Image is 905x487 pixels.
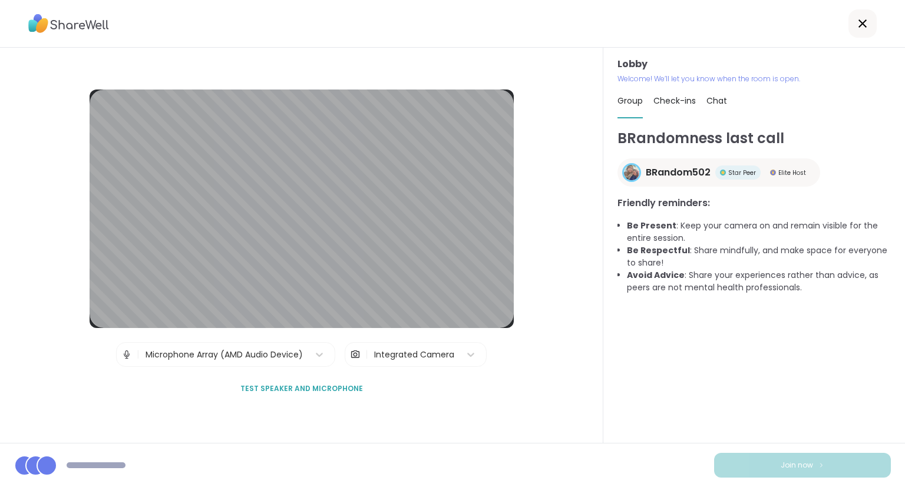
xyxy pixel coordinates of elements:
img: ShareWell Logo [28,10,109,37]
span: BRandom502 [646,165,711,180]
span: Group [617,95,643,107]
h3: Friendly reminders: [617,196,891,210]
img: Microphone [121,343,132,366]
h1: BRandomness last call [617,128,891,149]
b: Be Respectful [627,244,690,256]
a: BRandom502BRandom502Star PeerStar PeerElite HostElite Host [617,158,820,187]
span: Test speaker and microphone [240,383,363,394]
span: | [137,343,140,366]
span: | [365,343,368,366]
span: Join now [781,460,813,471]
li: : Share your experiences rather than advice, as peers are not mental health professionals. [627,269,891,294]
span: Chat [706,95,727,107]
img: BRandom502 [624,165,639,180]
div: Integrated Camera [374,349,454,361]
p: Welcome! We’ll let you know when the room is open. [617,74,891,84]
img: Camera [350,343,361,366]
li: : Keep your camera on and remain visible for the entire session. [627,220,891,244]
button: Test speaker and microphone [236,376,368,401]
img: ShareWell Logomark [818,462,825,468]
span: Check-ins [653,95,696,107]
img: Star Peer [720,170,726,175]
li: : Share mindfully, and make space for everyone to share! [627,244,891,269]
span: Star Peer [728,168,756,177]
b: Be Present [627,220,676,231]
b: Avoid Advice [627,269,685,281]
h3: Lobby [617,57,891,71]
div: Microphone Array (AMD Audio Device) [146,349,303,361]
span: Elite Host [778,168,806,177]
button: Join now [714,453,891,478]
img: Elite Host [770,170,776,175]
